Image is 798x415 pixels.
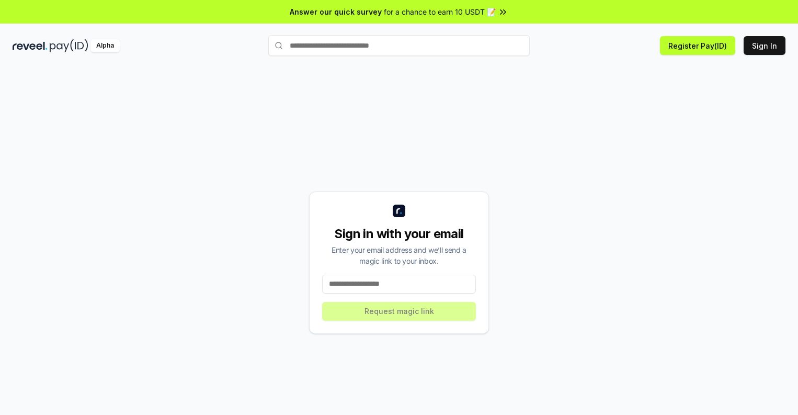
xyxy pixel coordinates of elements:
span: for a chance to earn 10 USDT 📝 [384,6,496,17]
button: Register Pay(ID) [660,36,735,55]
div: Sign in with your email [322,226,476,242]
span: Answer our quick survey [290,6,382,17]
img: pay_id [50,39,88,52]
img: logo_small [393,205,405,217]
button: Sign In [744,36,785,55]
div: Enter your email address and we’ll send a magic link to your inbox. [322,244,476,266]
div: Alpha [90,39,120,52]
img: reveel_dark [13,39,48,52]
